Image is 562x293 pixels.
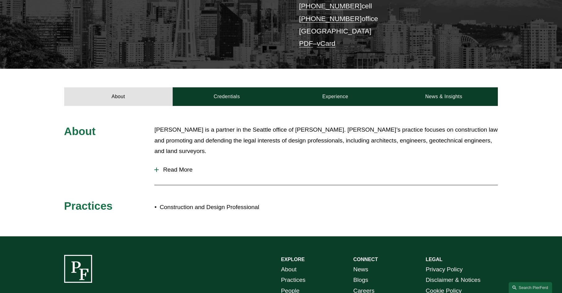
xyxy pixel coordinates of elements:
[64,87,173,106] a: About
[299,2,362,10] a: [PHONE_NUMBER]
[64,125,96,137] span: About
[154,162,498,178] button: Read More
[353,257,378,262] strong: CONNECT
[317,40,335,47] a: vCard
[154,125,498,157] p: [PERSON_NAME] is a partner in the Seattle office of [PERSON_NAME]. [PERSON_NAME]’s practice focus...
[299,15,362,23] a: [PHONE_NUMBER]
[159,166,498,173] span: Read More
[160,202,281,213] p: Construction and Design Professional
[299,40,313,47] a: PDF
[353,264,368,275] a: News
[426,264,462,275] a: Privacy Policy
[281,257,305,262] strong: EXPLORE
[353,275,368,286] a: Blogs
[426,257,442,262] strong: LEGAL
[281,275,306,286] a: Practices
[281,87,390,106] a: Experience
[426,275,480,286] a: Disclaimer & Notices
[509,282,552,293] a: Search this site
[389,87,498,106] a: News & Insights
[281,264,297,275] a: About
[64,200,113,212] span: Practices
[173,87,281,106] a: Credentials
